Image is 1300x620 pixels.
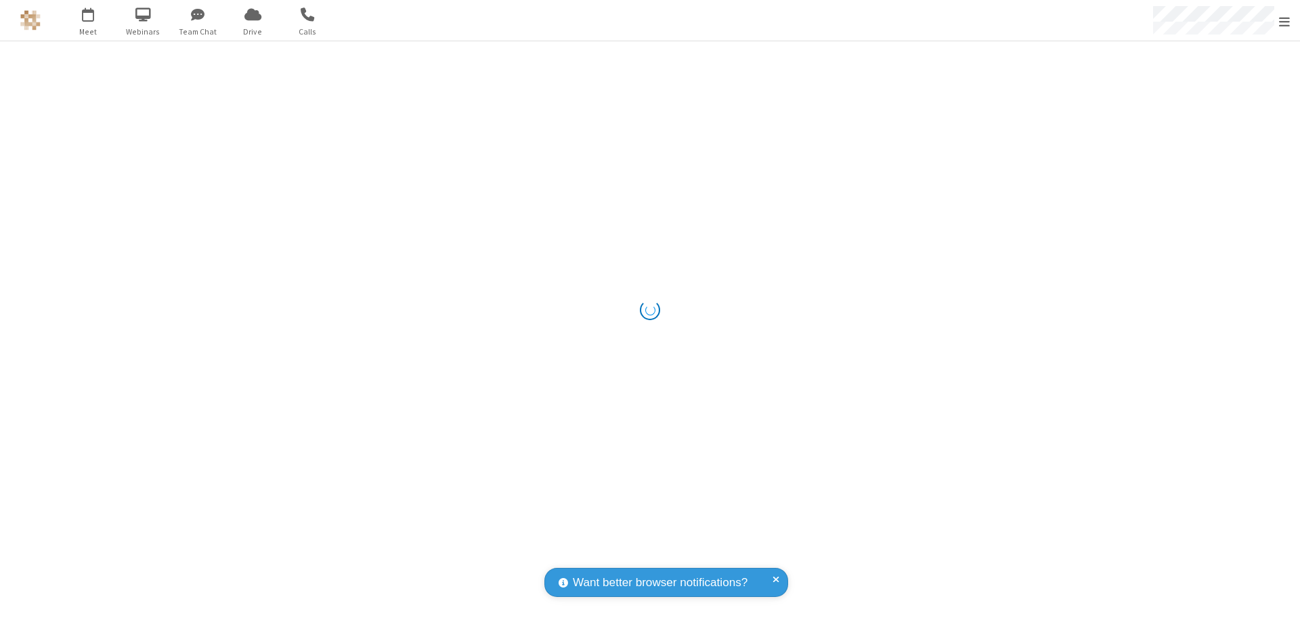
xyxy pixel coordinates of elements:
[282,26,333,38] span: Calls
[227,26,278,38] span: Drive
[63,26,114,38] span: Meet
[573,574,747,592] span: Want better browser notifications?
[118,26,169,38] span: Webinars
[20,10,41,30] img: QA Selenium DO NOT DELETE OR CHANGE
[173,26,223,38] span: Team Chat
